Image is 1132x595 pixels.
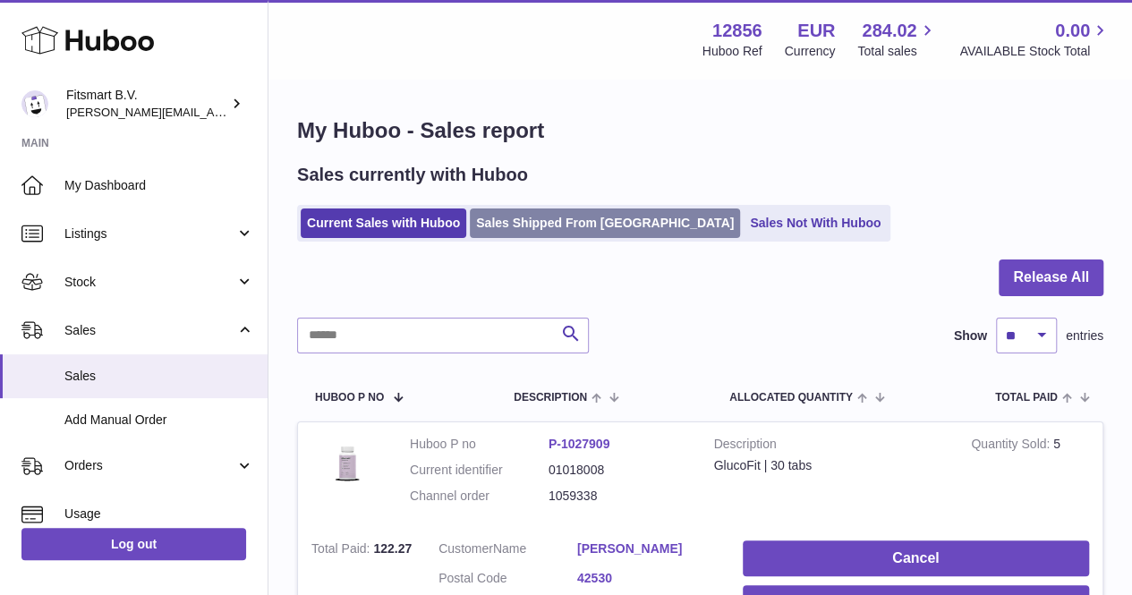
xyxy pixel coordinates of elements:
[64,322,235,339] span: Sales
[702,43,762,60] div: Huboo Ref
[21,528,246,560] a: Log out
[995,392,1058,404] span: Total paid
[577,570,716,587] a: 42530
[714,436,945,457] strong: Description
[1066,327,1103,344] span: entries
[64,412,254,429] span: Add Manual Order
[64,177,254,194] span: My Dashboard
[514,392,587,404] span: Description
[954,327,987,344] label: Show
[857,43,937,60] span: Total sales
[797,19,835,43] strong: EUR
[311,436,383,489] img: 1736787785.png
[958,422,1102,527] td: 5
[549,462,687,479] dd: 01018008
[470,208,740,238] a: Sales Shipped From [GEOGRAPHIC_DATA]
[66,87,227,121] div: Fitsmart B.V.
[438,540,577,562] dt: Name
[315,392,384,404] span: Huboo P no
[301,208,466,238] a: Current Sales with Huboo
[64,368,254,385] span: Sales
[549,437,610,451] a: P-1027909
[410,436,549,453] dt: Huboo P no
[297,163,528,187] h2: Sales currently with Huboo
[21,90,48,117] img: jonathan@leaderoo.com
[743,540,1089,577] button: Cancel
[999,259,1103,296] button: Release All
[410,488,549,505] dt: Channel order
[862,19,916,43] span: 284.02
[712,19,762,43] strong: 12856
[64,506,254,523] span: Usage
[785,43,836,60] div: Currency
[410,462,549,479] dt: Current identifier
[729,392,853,404] span: ALLOCATED Quantity
[857,19,937,60] a: 284.02 Total sales
[744,208,887,238] a: Sales Not With Huboo
[971,437,1053,455] strong: Quantity Sold
[64,225,235,242] span: Listings
[549,488,687,505] dd: 1059338
[373,541,412,556] span: 122.27
[1055,19,1090,43] span: 0.00
[297,116,1103,145] h1: My Huboo - Sales report
[959,43,1111,60] span: AVAILABLE Stock Total
[438,570,577,591] dt: Postal Code
[714,457,945,474] div: GlucoFit | 30 tabs
[438,541,493,556] span: Customer
[577,540,716,557] a: [PERSON_NAME]
[64,457,235,474] span: Orders
[311,541,373,560] strong: Total Paid
[64,274,235,291] span: Stock
[959,19,1111,60] a: 0.00 AVAILABLE Stock Total
[66,105,359,119] span: [PERSON_NAME][EMAIL_ADDRESS][DOMAIN_NAME]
